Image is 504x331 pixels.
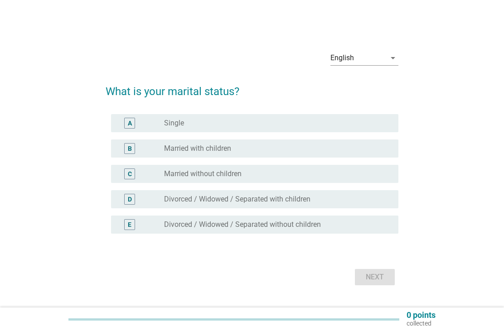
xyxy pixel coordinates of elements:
[128,144,132,153] div: B
[106,74,398,100] h2: What is your marital status?
[164,169,242,178] label: Married without children
[407,311,436,319] p: 0 points
[388,53,398,63] i: arrow_drop_down
[128,169,132,178] div: C
[164,220,321,229] label: Divorced / Widowed / Separated without children
[330,54,354,62] div: English
[128,220,131,229] div: E
[128,118,132,128] div: A
[128,194,132,204] div: D
[164,119,184,128] label: Single
[407,319,436,327] p: collected
[164,195,310,204] label: Divorced / Widowed / Separated with children
[164,144,231,153] label: Married with children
